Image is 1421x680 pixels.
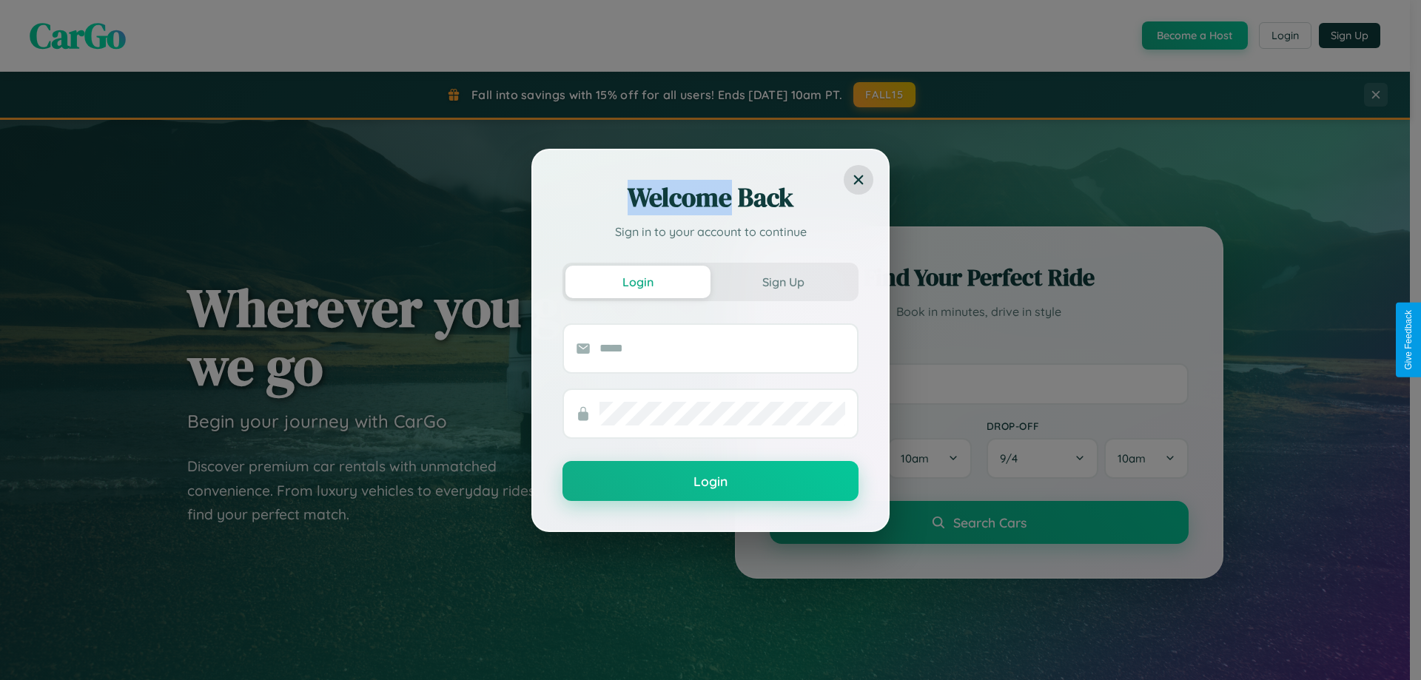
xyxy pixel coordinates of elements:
[562,461,859,501] button: Login
[565,266,710,298] button: Login
[710,266,856,298] button: Sign Up
[562,223,859,240] p: Sign in to your account to continue
[1403,310,1414,370] div: Give Feedback
[562,180,859,215] h2: Welcome Back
